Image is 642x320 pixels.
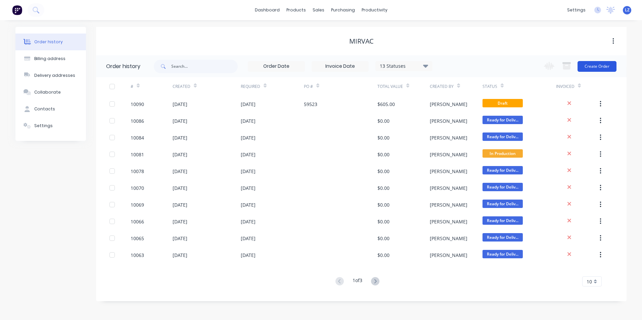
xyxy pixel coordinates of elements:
div: Total Value [377,77,430,96]
div: Created By [430,77,482,96]
div: $0.00 [377,151,389,158]
div: $0.00 [377,117,389,124]
div: Created By [430,84,454,90]
div: 10069 [131,201,144,208]
div: Created [173,84,190,90]
div: products [283,5,309,15]
span: Ready for Deliv... [483,200,523,208]
div: Order history [34,39,63,45]
div: [PERSON_NAME] [430,201,467,208]
input: Invoice Date [312,61,368,71]
div: [DATE] [173,151,187,158]
div: [DATE] [241,101,256,108]
div: [DATE] [241,151,256,158]
div: [PERSON_NAME] [430,235,467,242]
div: Status [483,77,556,96]
div: [DATE] [173,134,187,141]
div: $605.00 [377,101,395,108]
div: $0.00 [377,218,389,225]
a: dashboard [251,5,283,15]
span: LZ [625,7,630,13]
div: [DATE] [173,117,187,124]
div: 10066 [131,218,144,225]
div: Order history [106,62,140,70]
span: Ready for Deliv... [483,216,523,225]
div: 10065 [131,235,144,242]
span: Ready for Deliv... [483,166,523,174]
div: [DATE] [241,134,256,141]
div: [PERSON_NAME] [430,101,467,108]
div: 10070 [131,184,144,192]
div: [DATE] [173,218,187,225]
div: 10090 [131,101,144,108]
div: [DATE] [241,117,256,124]
div: # [131,84,133,90]
div: 10081 [131,151,144,158]
div: 13 Statuses [376,62,432,70]
div: PO # [304,77,377,96]
div: 10078 [131,168,144,175]
div: [DATE] [241,201,256,208]
div: Required [241,84,260,90]
span: Ready for Deliv... [483,183,523,191]
div: 59523 [304,101,317,108]
div: [PERSON_NAME] [430,134,467,141]
span: Ready for Deliv... [483,250,523,258]
div: PO # [304,84,313,90]
div: [DATE] [241,184,256,192]
span: Ready for Deliv... [483,116,523,124]
button: Delivery addresses [15,67,86,84]
div: Invoiced [556,84,575,90]
div: productivity [358,5,391,15]
span: Draft [483,99,523,107]
div: [PERSON_NAME] [430,151,467,158]
div: purchasing [328,5,358,15]
button: Contacts [15,101,86,117]
div: [DATE] [173,101,187,108]
div: [DATE] [173,168,187,175]
img: Factory [12,5,22,15]
button: Settings [15,117,86,134]
span: Ready for Deliv... [483,132,523,141]
div: Billing address [34,56,65,62]
div: Total Value [377,84,403,90]
span: 10 [587,278,592,285]
div: sales [309,5,328,15]
div: [PERSON_NAME] [430,218,467,225]
div: $0.00 [377,201,389,208]
div: [PERSON_NAME] [430,168,467,175]
div: $0.00 [377,184,389,192]
div: [PERSON_NAME] [430,252,467,259]
div: [DATE] [173,201,187,208]
div: [PERSON_NAME] [430,184,467,192]
div: Collaborate [34,89,61,95]
div: Settings [34,123,53,129]
div: [DATE] [241,252,256,259]
div: 10084 [131,134,144,141]
div: 10086 [131,117,144,124]
span: Ready for Deliv... [483,233,523,242]
div: Required [241,77,304,96]
div: $0.00 [377,235,389,242]
div: [DATE] [173,252,187,259]
div: [DATE] [173,235,187,242]
div: [DATE] [173,184,187,192]
div: [PERSON_NAME] [430,117,467,124]
div: [DATE] [241,218,256,225]
button: Order history [15,34,86,50]
div: Invoiced [556,77,598,96]
div: [DATE] [241,235,256,242]
div: $0.00 [377,168,389,175]
div: $0.00 [377,252,389,259]
button: Collaborate [15,84,86,101]
input: Search... [171,60,238,73]
button: Billing address [15,50,86,67]
input: Order Date [248,61,305,71]
div: Delivery addresses [34,72,75,78]
div: Contacts [34,106,55,112]
div: Status [483,84,497,90]
div: Created [173,77,241,96]
div: [DATE] [241,168,256,175]
div: Mirvac [349,37,374,45]
button: Create Order [578,61,616,72]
